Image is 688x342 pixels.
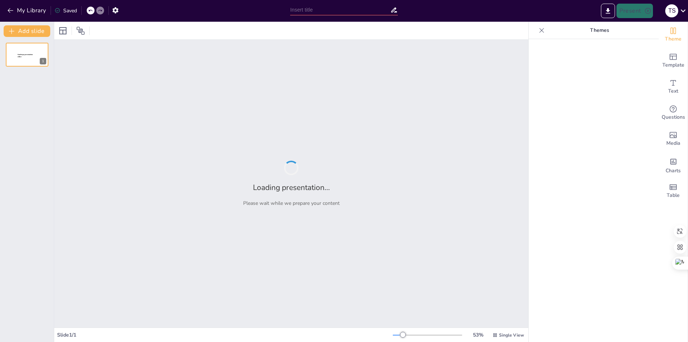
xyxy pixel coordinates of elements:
span: Sendsteps presentation editor [18,54,33,58]
span: Theme [665,35,681,43]
div: 53 % [469,332,487,338]
div: Slide 1 / 1 [57,332,393,338]
div: Change the overall theme [659,22,688,48]
div: Add charts and graphs [659,152,688,178]
button: T S [665,4,678,18]
div: Add a table [659,178,688,204]
p: Please wait while we prepare your content [243,200,340,207]
h2: Loading presentation... [253,182,330,193]
span: Questions [662,113,685,121]
div: 1 [6,43,48,67]
span: Charts [666,167,681,175]
div: T S [665,4,678,17]
button: Present [616,4,653,18]
span: Position [76,26,85,35]
button: Add slide [4,25,50,37]
div: Get real-time input from your audience [659,100,688,126]
button: My Library [5,5,49,16]
span: Text [668,87,678,95]
div: Add text boxes [659,74,688,100]
span: Template [662,61,684,69]
div: Add ready made slides [659,48,688,74]
div: 1 [40,58,46,64]
div: Layout [57,25,69,37]
span: Single View [499,332,524,338]
input: Insert title [290,5,390,15]
span: Table [667,191,680,199]
div: Saved [55,7,77,14]
p: Themes [547,22,652,39]
div: Add images, graphics, shapes or video [659,126,688,152]
button: Export to PowerPoint [601,4,615,18]
span: Media [666,139,680,147]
